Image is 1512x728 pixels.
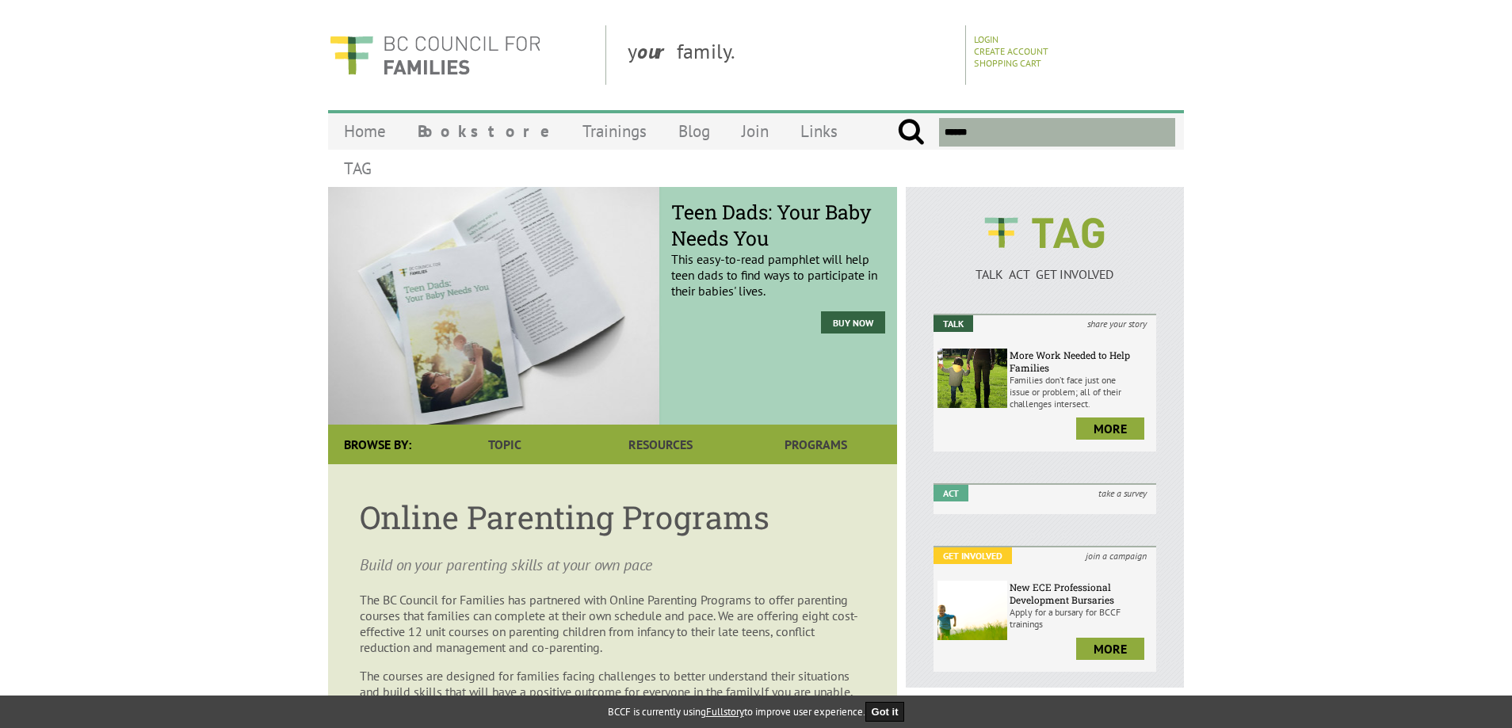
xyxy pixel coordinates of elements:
[1078,315,1156,332] i: share your story
[328,425,427,464] div: Browse By:
[706,705,744,718] a: Fullstory
[567,112,662,150] a: Trainings
[785,112,853,150] a: Links
[637,38,677,64] strong: our
[1010,606,1152,630] p: Apply for a bursary for BCCF trainings
[1010,374,1152,410] p: Families don’t face just one issue or problem; all of their challenges intersect.
[328,112,402,150] a: Home
[974,45,1048,57] a: Create Account
[934,315,973,332] em: Talk
[360,592,865,655] p: The BC Council for Families has partnered with Online Parenting Programs to offer parenting cours...
[402,112,567,150] a: Bookstore
[1010,581,1152,606] h6: New ECE Professional Development Bursaries
[662,112,726,150] a: Blog
[934,547,1012,564] em: Get Involved
[427,425,582,464] a: Topic
[360,554,865,576] p: Build on your parenting skills at your own pace
[897,118,925,147] input: Submit
[1076,547,1156,564] i: join a campaign
[1089,485,1156,501] i: take a survey
[1076,417,1144,440] a: more
[328,150,388,187] a: TAG
[1076,638,1144,660] a: more
[934,485,968,501] em: Act
[821,311,885,334] a: Buy Now
[671,199,885,251] span: Teen Dads: Your Baby Needs You
[973,203,1116,263] img: BCCF's TAG Logo
[360,496,865,538] h1: Online Parenting Programs
[582,425,738,464] a: Resources
[934,266,1156,282] p: TALK ACT GET INVOLVED
[974,33,998,45] a: Login
[934,250,1156,282] a: TALK ACT GET INVOLVED
[726,112,785,150] a: Join
[1010,349,1152,374] h6: More Work Needed to Help Families
[671,212,885,299] p: This easy-to-read pamphlet will help teen dads to find ways to participate in their babies' lives.
[739,425,894,464] a: Programs
[974,57,1041,69] a: Shopping Cart
[615,25,966,85] div: y family.
[865,702,905,722] button: Got it
[328,25,542,85] img: BC Council for FAMILIES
